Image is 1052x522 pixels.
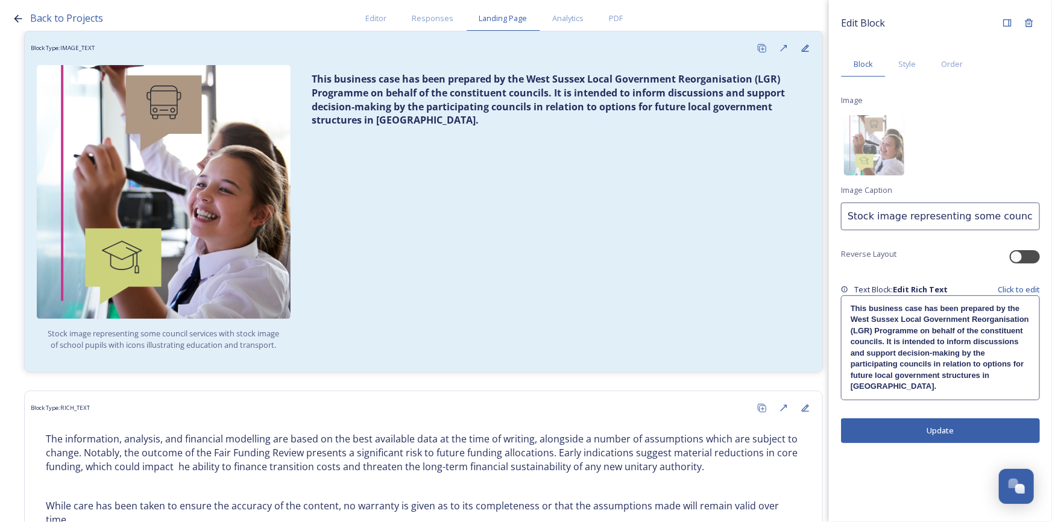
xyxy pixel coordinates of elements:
[854,284,948,295] span: Text Block:
[31,44,95,52] span: Block Type: IMAGE_TEXT
[844,115,904,175] img: 10.jpg
[841,203,1040,230] input: Enter your text
[841,95,863,106] span: Image
[841,418,1040,443] button: Update
[854,58,873,70] span: Block
[30,11,103,26] a: Back to Projects
[412,13,454,24] span: Responses
[898,58,916,70] span: Style
[312,72,787,127] strong: This business case has been prepared by the West Sussex Local Government Reorganisation (LGR) Pro...
[841,184,892,196] span: Image Caption
[998,284,1040,295] span: Click to edit
[609,13,623,24] span: PDF
[31,404,90,412] span: Block Type: RICH_TEXT
[479,13,528,24] span: Landing Page
[366,13,387,24] span: Editor
[851,304,1032,391] strong: This business case has been prepared by the West Sussex Local Government Reorganisation (LGR) Pro...
[841,16,885,30] span: Edit Block
[46,328,282,351] span: Stock image representing some council services with stock image of school pupils with icons illus...
[941,58,963,70] span: Order
[841,248,896,260] span: Reverse Layout
[46,432,801,473] p: The information, analysis, and financial modelling are based on the best available data at the ti...
[30,11,103,25] span: Back to Projects
[553,13,584,24] span: Analytics
[999,469,1034,504] button: Open Chat
[893,284,948,295] strong: Edit Rich Text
